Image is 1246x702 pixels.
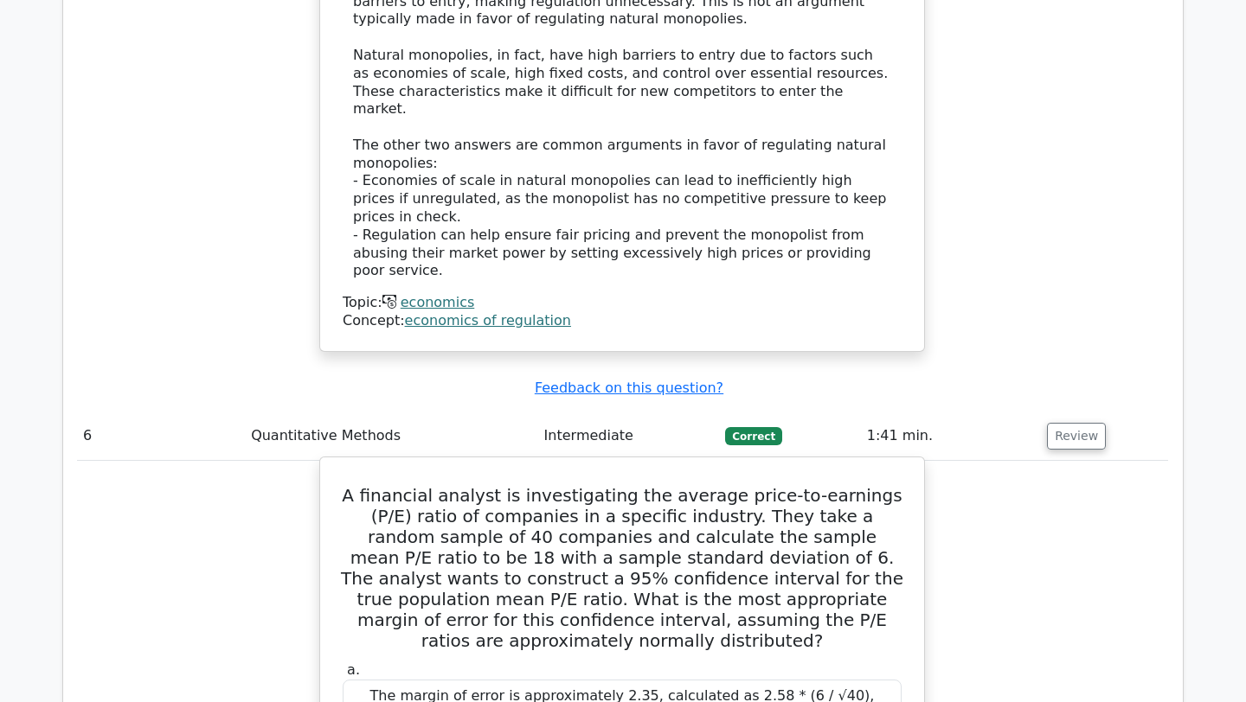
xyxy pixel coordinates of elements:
[401,294,475,310] a: economics
[347,661,360,678] span: a.
[405,312,571,329] a: economics of regulation
[1047,423,1106,450] button: Review
[341,485,903,651] h5: A financial analyst is investigating the average price-to-earnings (P/E) ratio of companies in a ...
[76,412,244,461] td: 6
[343,312,902,330] div: Concept:
[537,412,719,461] td: Intermediate
[535,380,723,396] a: Feedback on this question?
[343,294,902,312] div: Topic:
[725,427,781,444] span: Correct
[860,412,1040,461] td: 1:41 min.
[244,412,536,461] td: Quantitative Methods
